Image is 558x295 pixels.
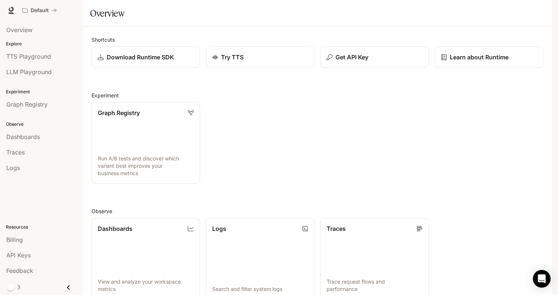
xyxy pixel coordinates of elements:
[320,46,429,68] button: Get API Key
[335,53,368,62] p: Get API Key
[92,102,200,184] a: Graph RegistryRun A/B tests and discover which variant best improves your business metrics
[92,36,543,44] h2: Shortcuts
[98,224,132,233] p: Dashboards
[450,53,509,62] p: Learn about Runtime
[92,207,543,215] h2: Observe
[92,91,543,99] h2: Experiment
[98,278,194,293] p: View and analyze your workspace metrics
[221,53,244,62] p: Try TTS
[31,7,49,14] p: Default
[90,6,124,21] h1: Overview
[435,46,543,68] a: Learn about Runtime
[206,46,314,68] a: Try TTS
[327,224,346,233] p: Traces
[533,270,551,288] div: Open Intercom Messenger
[98,108,140,117] p: Graph Registry
[92,46,200,68] a: Download Runtime SDK
[107,53,174,62] p: Download Runtime SDK
[212,224,226,233] p: Logs
[327,278,423,293] p: Trace request flows and performance
[212,285,308,293] p: Search and filter system logs
[98,155,194,177] p: Run A/B tests and discover which variant best improves your business metrics
[19,3,60,18] button: All workspaces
